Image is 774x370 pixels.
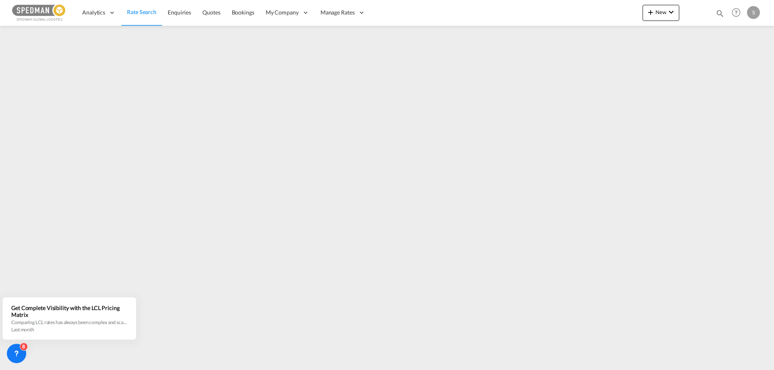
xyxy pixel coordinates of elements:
div: icon-magnify [716,9,724,21]
span: Manage Rates [320,8,355,17]
md-icon: icon-plus 400-fg [646,7,655,17]
span: Enquiries [168,9,191,16]
span: Quotes [202,9,220,16]
md-icon: icon-chevron-down [666,7,676,17]
span: Analytics [82,8,105,17]
span: Bookings [232,9,254,16]
button: icon-plus 400-fgNewicon-chevron-down [643,5,679,21]
span: My Company [266,8,299,17]
div: S [747,6,760,19]
span: New [646,9,676,15]
span: Rate Search [127,8,156,15]
md-icon: icon-magnify [716,9,724,18]
div: Help [729,6,747,20]
img: c12ca350ff1b11efb6b291369744d907.png [12,4,67,22]
span: Help [729,6,743,19]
